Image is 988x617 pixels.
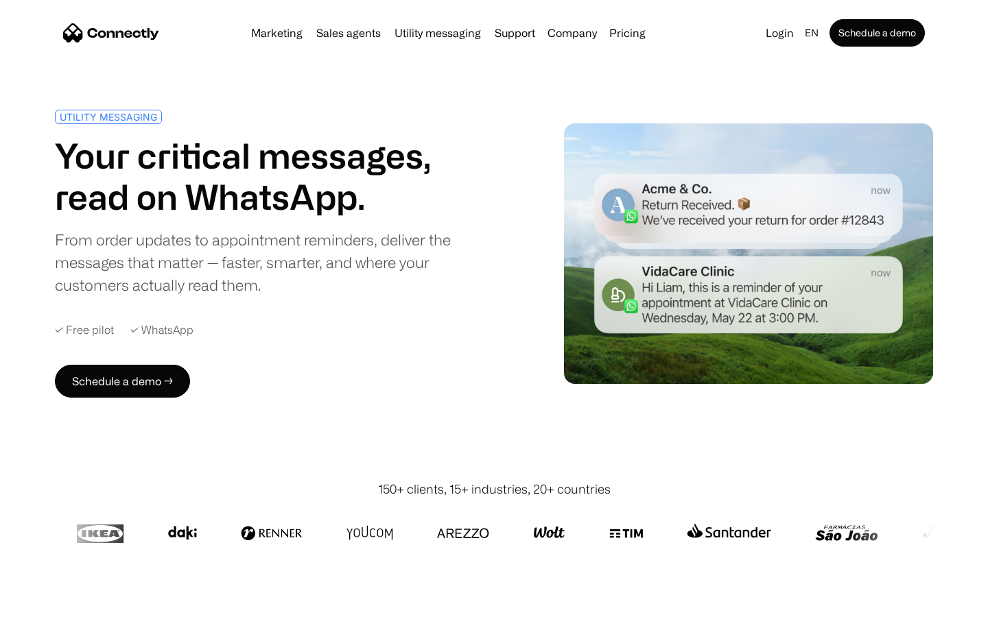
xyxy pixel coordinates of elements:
div: UTILITY MESSAGING [60,112,157,122]
div: en [805,23,819,43]
a: Login [760,23,799,43]
div: ✓ WhatsApp [130,324,193,337]
h1: Your critical messages, read on WhatsApp. [55,135,489,217]
a: Utility messaging [389,27,486,38]
aside: Language selected: English [14,592,82,612]
div: Company [548,23,597,43]
ul: Language list [27,593,82,612]
a: Marketing [246,27,308,38]
div: From order updates to appointment reminders, deliver the messages that matter — faster, smarter, ... [55,228,489,296]
a: Sales agents [311,27,386,38]
a: Support [489,27,541,38]
a: Pricing [604,27,651,38]
div: ✓ Free pilot [55,324,114,337]
a: Schedule a demo → [55,365,190,398]
div: 150+ clients, 15+ industries, 20+ countries [378,480,611,498]
a: Schedule a demo [830,19,925,47]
